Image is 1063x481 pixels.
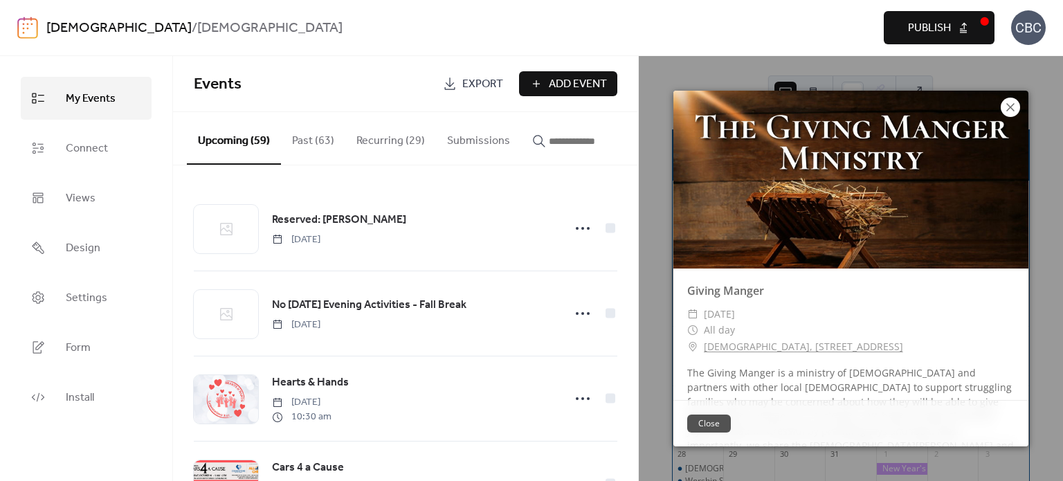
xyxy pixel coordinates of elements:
a: Form [21,326,152,369]
div: ​ [687,322,698,338]
a: My Events [21,77,152,120]
button: Past (63) [281,112,345,163]
b: [DEMOGRAPHIC_DATA] [197,15,343,42]
div: ​ [687,306,698,323]
span: Reserved: [PERSON_NAME] [272,212,406,228]
span: [DATE] [272,233,320,247]
span: Cars 4 a Cause [272,460,344,476]
a: Cars 4 a Cause [272,459,344,477]
a: No [DATE] Evening Activities - Fall Break [272,296,466,314]
span: [DATE] [272,395,331,410]
span: [DATE] [272,318,320,332]
div: CBC [1011,10,1046,45]
a: Export [433,71,514,96]
a: Reserved: [PERSON_NAME] [272,211,406,229]
div: Giving Manger [673,282,1028,299]
b: / [192,15,197,42]
span: Events [194,69,242,100]
span: My Events [66,88,116,110]
span: Views [66,188,96,210]
div: ​ [687,338,698,355]
span: Install [66,387,94,409]
span: 10:30 am [272,410,331,424]
span: Add Event [549,76,607,93]
a: Design [21,226,152,269]
span: Export [462,76,503,93]
span: Design [66,237,100,260]
a: Connect [21,127,152,170]
a: Hearts & Hands [272,374,349,392]
a: Views [21,176,152,219]
button: Submissions [436,112,521,163]
span: Settings [66,287,107,309]
a: [DEMOGRAPHIC_DATA], [STREET_ADDRESS] [704,338,903,355]
span: Hearts & Hands [272,374,349,391]
span: All day [704,322,735,338]
img: logo [17,17,38,39]
span: Connect [66,138,108,160]
button: Upcoming (59) [187,112,281,165]
span: [DATE] [704,306,735,323]
button: Add Event [519,71,617,96]
span: No [DATE] Evening Activities - Fall Break [272,297,466,314]
button: Publish [884,11,994,44]
a: [DEMOGRAPHIC_DATA] [46,15,192,42]
button: Recurring (29) [345,112,436,163]
span: Form [66,337,91,359]
span: Publish [908,20,951,37]
a: Install [21,376,152,419]
button: Close [687,415,731,433]
a: Settings [21,276,152,319]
